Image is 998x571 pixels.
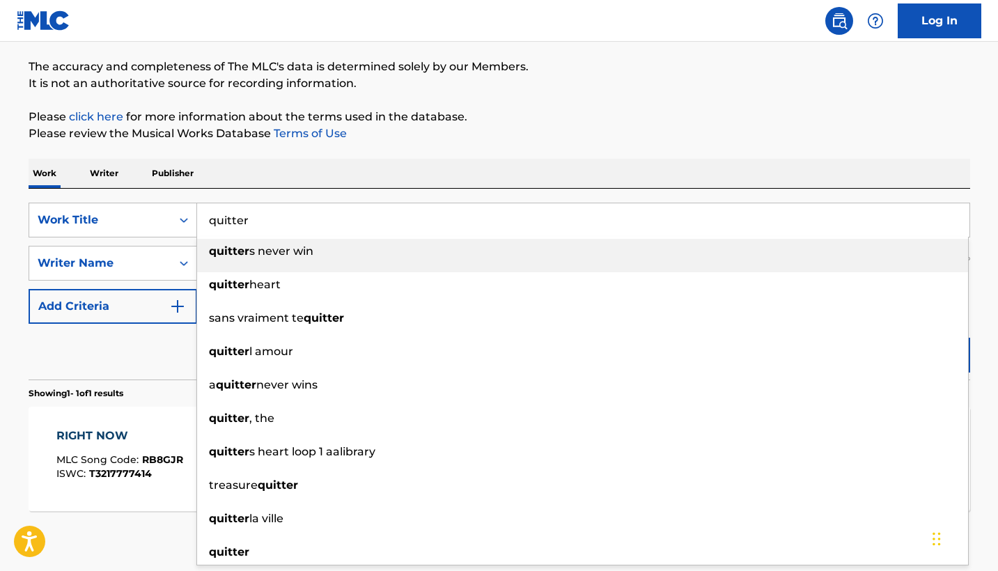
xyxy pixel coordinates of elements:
[249,445,375,458] span: s heart loop 1 aalibrary
[209,545,249,558] strong: quitter
[898,3,981,38] a: Log In
[209,345,249,358] strong: quitter
[216,378,256,391] strong: quitter
[69,110,123,123] a: click here
[256,378,318,391] span: never wins
[86,159,123,188] p: Writer
[169,298,186,315] img: 9d2ae6d4665cec9f34b9.svg
[17,10,70,31] img: MLC Logo
[29,75,970,92] p: It is not an authoritative source for recording information.
[148,159,198,188] p: Publisher
[29,387,123,400] p: Showing 1 - 1 of 1 results
[249,345,293,358] span: l amour
[142,453,183,466] span: RB8GJR
[209,244,249,258] strong: quitter
[249,244,313,258] span: s never win
[56,453,142,466] span: MLC Song Code :
[209,311,304,324] span: sans vraiment te
[29,407,970,511] a: RIGHT NOWMLC Song Code:RB8GJRISWC:T3217777414Writers (1)[PERSON_NAME]Recording Artists (38)VANDEL...
[209,445,249,458] strong: quitter
[29,203,970,380] form: Search Form
[304,311,344,324] strong: quitter
[209,478,258,492] span: treasure
[209,512,249,525] strong: quitter
[209,412,249,425] strong: quitter
[933,518,941,560] div: Drag
[249,512,283,525] span: la ville
[56,467,89,480] span: ISWC :
[29,125,970,142] p: Please review the Musical Works Database
[56,428,183,444] div: RIGHT NOW
[29,289,197,324] button: Add Criteria
[209,278,249,291] strong: quitter
[249,412,274,425] span: , the
[29,159,61,188] p: Work
[861,7,889,35] div: Help
[38,212,163,228] div: Work Title
[38,255,163,272] div: Writer Name
[258,478,298,492] strong: quitter
[249,278,281,291] span: heart
[89,467,152,480] span: T3217777414
[29,58,970,75] p: The accuracy and completeness of The MLC's data is determined solely by our Members.
[209,378,216,391] span: a
[831,13,848,29] img: search
[825,7,853,35] a: Public Search
[271,127,347,140] a: Terms of Use
[867,13,884,29] img: help
[29,109,970,125] p: Please for more information about the terms used in the database.
[928,504,998,571] iframe: Chat Widget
